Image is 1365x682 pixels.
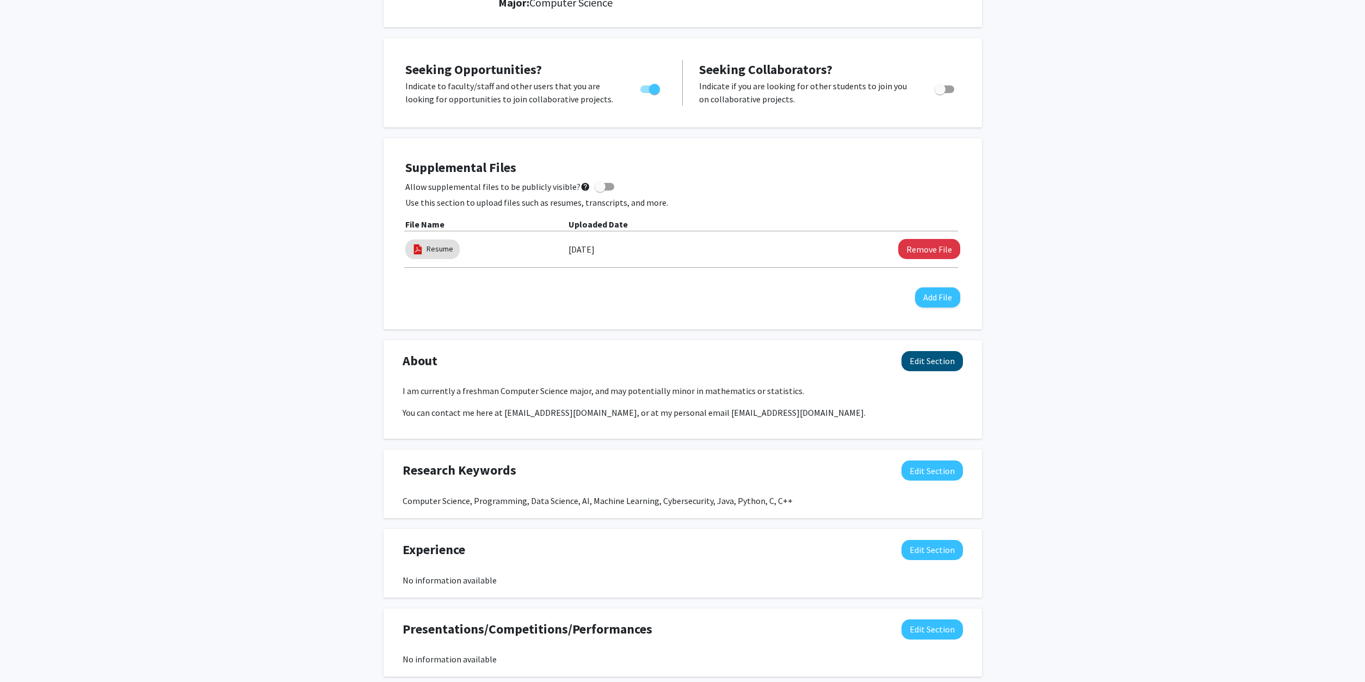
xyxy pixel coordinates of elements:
div: No information available [403,653,963,666]
span: Allow supplemental files to be publicly visible? [405,180,590,193]
mat-icon: help [580,180,590,193]
label: [DATE] [569,240,595,259]
p: Indicate to faculty/staff and other users that you are looking for opportunities to join collabor... [405,79,620,106]
b: File Name [405,219,444,230]
p: Use this section to upload files such as resumes, transcripts, and more. [405,196,960,209]
img: pdf_icon.png [412,243,424,255]
div: No information available [403,574,963,587]
iframe: Chat [8,633,46,674]
span: Seeking Opportunities? [405,61,542,78]
span: About [403,351,437,371]
button: Edit Presentations/Competitions/Performances [901,619,963,640]
a: Resume [427,243,453,255]
span: Research Keywords [403,460,516,480]
div: Toggle [636,79,666,96]
span: Seeking Collaborators? [699,61,832,78]
h4: Supplemental Files [405,160,960,176]
p: Indicate if you are looking for other students to join you on collaborative projects. [699,79,914,106]
b: Uploaded Date [569,219,628,230]
span: Experience [403,540,465,560]
button: Add File [915,287,960,308]
div: Computer Science, Programming, Data Science, AI, Machine Learning, Cybersecurity, Java, Python, C... [403,494,963,507]
button: Edit Research Keywords [901,460,963,481]
button: Edit Experience [901,540,963,560]
button: Edit About [901,351,963,371]
p: I am currently a freshman Computer Science major, and may potentially minor in mathematics or sta... [403,384,963,397]
button: Remove Resume File [898,239,960,259]
span: Presentations/Competitions/Performances [403,619,652,639]
div: Toggle [930,79,960,96]
p: You can contact me here at [EMAIL_ADDRESS][DOMAIN_NAME], or at my personal email [EMAIL_ADDRESS][... [403,406,963,419]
